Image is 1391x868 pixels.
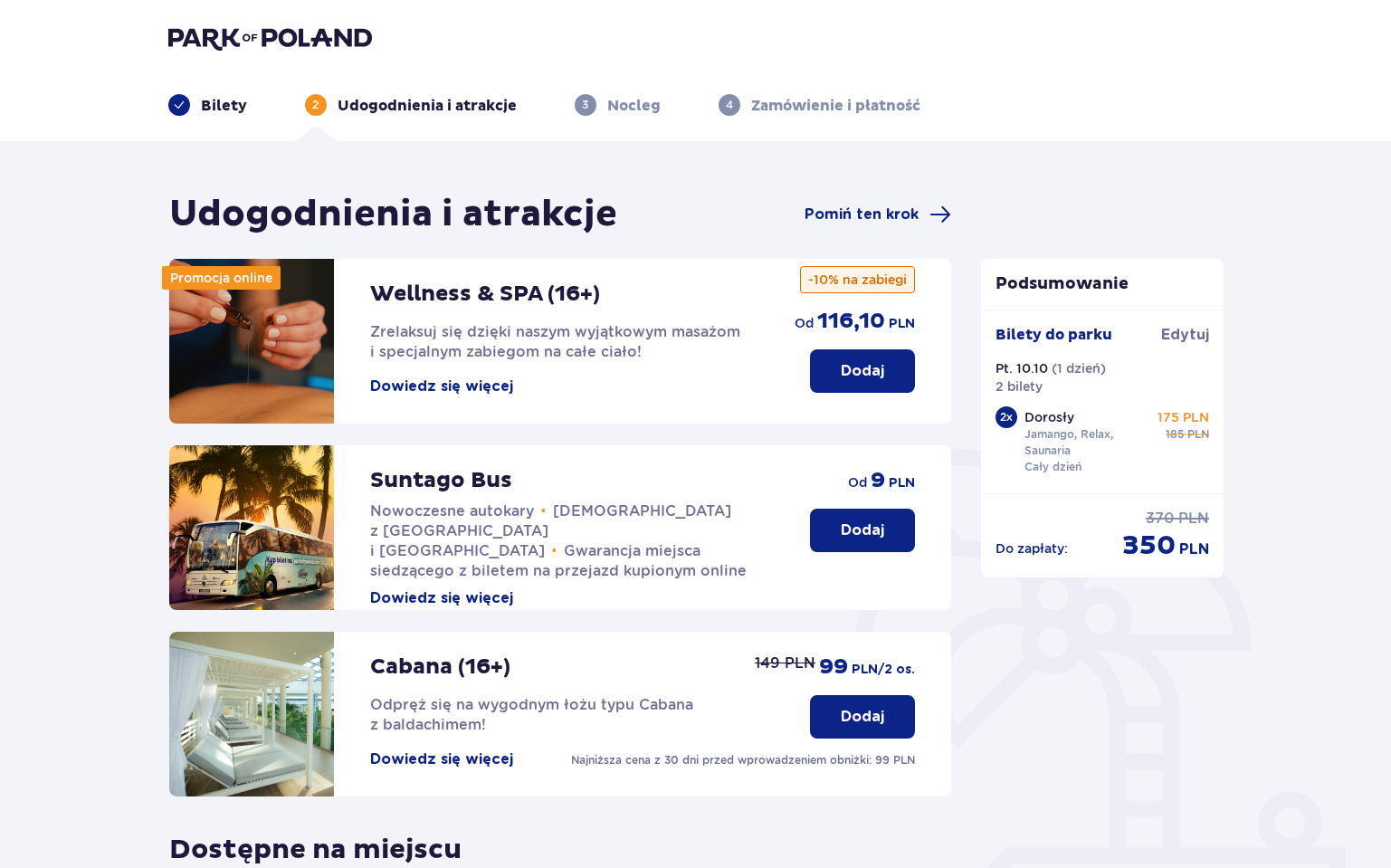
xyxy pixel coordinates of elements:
[841,707,884,727] p: Dodaj
[719,94,920,116] div: 4Zamówienie i płatność
[582,97,588,113] p: 3
[541,502,547,520] span: •
[889,474,915,492] span: PLN
[1024,408,1074,426] p: Dorosły
[1052,359,1106,377] p: ( 1 dzień )
[370,696,693,733] span: Odpręż się na wygodnym łożu typu Cabana z baldachimem!
[871,467,885,494] span: 9
[996,377,1043,396] p: 2 bilety
[1178,509,1209,529] span: PLN
[841,361,884,381] p: Dodaj
[1158,408,1209,426] p: 175 PLN
[1161,325,1209,345] span: Edytuj
[370,377,513,396] button: Dowiedz się więcej
[338,96,517,116] p: Udogodnienia i atrakcje
[305,94,517,116] div: 2Udogodnienia i atrakcje
[810,509,915,552] button: Dodaj
[370,502,534,520] span: Nowoczesne autokary
[312,97,319,113] p: 2
[201,96,247,116] p: Bilety
[726,97,733,113] p: 4
[755,653,815,673] p: 149 PLN
[370,502,732,559] span: [DEMOGRAPHIC_DATA] z [GEOGRAPHIC_DATA] i [GEOGRAPHIC_DATA]
[571,752,915,768] p: Najniższa cena z 30 dni przed wprowadzeniem obniżki: 99 PLN
[168,25,372,51] img: Park of Poland logo
[575,94,661,116] div: 3Nocleg
[810,695,915,739] button: Dodaj
[1024,459,1081,475] p: Cały dzień
[996,325,1112,345] p: Bilety do parku
[169,445,334,610] img: attraction
[819,653,848,681] span: 99
[552,542,557,560] span: •
[1122,529,1176,563] span: 350
[370,323,740,360] span: Zrelaksuj się dzięki naszym wyjątkowym masażom i specjalnym zabiegom na całe ciało!
[1187,426,1209,443] span: PLN
[370,467,512,494] p: Suntago Bus
[800,266,915,293] p: -10% na zabiegi
[996,539,1068,558] p: Do zapłaty :
[169,632,334,796] img: attraction
[889,315,915,333] span: PLN
[805,204,951,225] a: Pomiń ten krok
[370,281,600,308] p: Wellness & SPA (16+)
[169,192,617,237] h1: Udogodnienia i atrakcje
[1024,426,1149,459] p: Jamango, Relax, Saunaria
[370,653,510,681] p: Cabana (16+)
[841,520,884,540] p: Dodaj
[795,314,814,332] span: od
[607,96,661,116] p: Nocleg
[370,588,513,608] button: Dowiedz się więcej
[805,205,919,224] span: Pomiń ten krok
[1146,509,1175,529] span: 370
[370,749,513,769] button: Dowiedz się więcej
[996,359,1048,377] p: Pt. 10.10
[169,818,462,867] p: Dostępne na miejscu
[1166,426,1184,443] span: 185
[169,259,334,424] img: attraction
[981,273,1224,295] p: Podsumowanie
[852,661,915,679] span: PLN /2 os.
[1179,539,1209,559] span: PLN
[810,349,915,393] button: Dodaj
[168,94,247,116] div: Bilety
[996,406,1017,428] div: 2 x
[751,96,920,116] p: Zamówienie i płatność
[817,308,885,335] span: 116,10
[848,473,867,491] span: od
[162,266,281,290] div: Promocja online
